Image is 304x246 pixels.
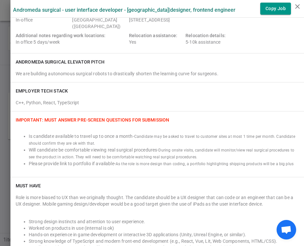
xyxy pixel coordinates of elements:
[16,33,105,38] span: Additional notes regarding work locations:
[277,220,296,239] div: Open chat
[29,134,295,146] span: Candidate may be asked to travel to customer sites at most 1 time per month. Candidate should con...
[129,32,183,45] div: Yes
[116,162,294,166] span: As the role is more design than coding, a portfolio highlighting shipping products will be a big ...
[16,100,79,105] span: C++, Python, React, TypeScript
[29,148,294,159] span: During onsite visits, candidate will monitor/view real surgical procedures to see the product in ...
[16,59,104,65] h6: Andromeda Surgical elevator pitch
[16,194,299,207] div: Role is more biased to UX than we originally thought. The candidate should be a UX designer that ...
[129,10,240,30] div: [STREET_ADDRESS]
[29,218,299,225] li: Strong design instincts and attention to user experience.
[129,33,177,38] span: Relocation assistance:
[29,231,299,238] li: Hands-on experience in game development or interactive 3D applications (Unity, Unreal Engine, or ...
[29,133,299,147] li: Is candidate available to travel up to once a month -
[16,182,41,189] h6: Must Have
[29,238,299,244] li: Strong knowledge of TypeScript and modern front-end development (e.g., React, Vue, Lit, Web Compo...
[29,160,299,167] li: Please provide link to portfolio if available -
[260,3,291,15] button: Copy Job
[16,70,299,77] div: We are building autonomous surgical robots to drastically shorten the learning curve for surgeons.
[185,33,226,38] span: Relocation details:
[16,88,68,94] h6: EMPLOYER TECH STACK
[16,32,126,45] div: In office 5 days/week
[13,7,235,13] label: Andromeda Surgical - User Interface Developer - [GEOGRAPHIC_DATA] | Designer, Frontend Engineer
[16,10,70,30] div: In-office
[72,10,126,30] div: [GEOGRAPHIC_DATA] ([GEOGRAPHIC_DATA])
[29,147,299,160] li: Will candidate be comfortable viewing real surgical procedures -
[16,117,169,123] span: IMPORTANT: Must Answer Pre-screen Questions for Submission
[294,3,301,10] i: close
[29,225,299,231] li: Worked on products in use (internal is ok)
[185,32,239,45] div: 5-10k assistance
